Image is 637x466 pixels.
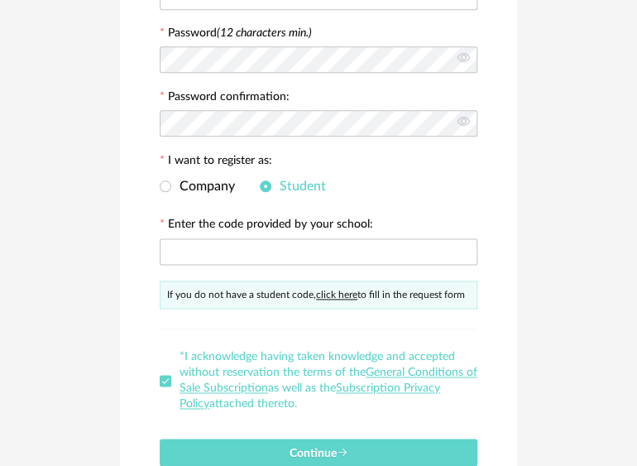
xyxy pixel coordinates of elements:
[160,155,272,170] label: I want to register as:
[217,27,312,39] i: (12 characters min.)
[168,27,312,39] label: Password
[180,382,440,410] a: Subscription Privacy Policy
[160,439,477,466] button: Continue
[271,180,326,193] span: Student
[180,367,477,394] a: General Conditions of Sale Subscription
[171,180,235,193] span: Company
[160,219,373,233] label: Enter the code provided by your school:
[316,290,357,300] a: click here
[180,351,477,410] span: *I acknowledge having taken knowledge and accepted without reservation the terms of the as well a...
[290,447,348,459] span: Continue
[160,281,477,309] div: If you do not have a student code, to fill in the request form
[160,91,290,106] label: Password confirmation:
